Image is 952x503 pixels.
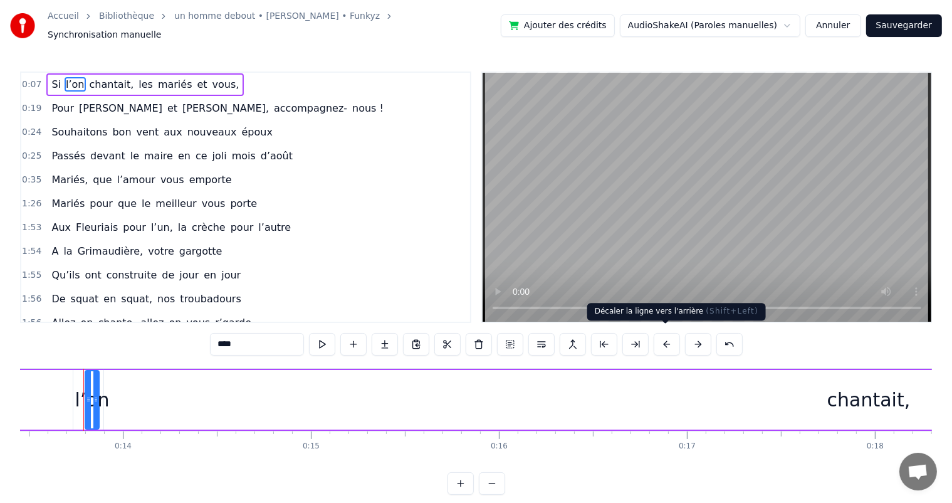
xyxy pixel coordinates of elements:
span: Passés [50,149,86,163]
span: que [117,196,138,211]
div: chantait, [827,386,911,414]
div: Décaler la ligne vers l'arrière [587,303,766,320]
a: Accueil [48,10,79,23]
span: nous ! [351,101,385,115]
span: allez [140,315,165,330]
span: 0:25 [22,150,41,162]
a: un homme debout • [PERSON_NAME] • Funkyz [174,10,380,23]
span: r’garde [214,315,253,330]
span: Fleuriais [75,220,119,235]
span: meilleur [154,196,197,211]
span: Mariés, [50,172,89,187]
span: squat [70,292,100,306]
span: que [92,172,113,187]
span: porte [229,196,258,211]
div: 0:17 [679,442,696,452]
span: chante, [97,315,137,330]
span: [PERSON_NAME] [78,101,164,115]
span: Allez [50,315,76,330]
img: youka [10,13,35,38]
span: en [102,292,117,306]
span: votre [147,244,175,258]
span: pour [229,220,255,235]
span: Aux [50,220,72,235]
span: les [137,77,154,92]
span: d’août [259,149,294,163]
span: le [129,149,140,163]
span: Grimaudière, [76,244,145,258]
span: Souhaitons [50,125,108,139]
span: on [168,315,183,330]
span: jour [220,268,242,282]
div: 0:16 [491,442,508,452]
span: Mariés [50,196,86,211]
span: pour [88,196,114,211]
span: 1:56 [22,317,41,329]
span: la [62,244,73,258]
button: Sauvegarder [866,14,942,37]
span: A [50,244,60,258]
span: l’autre [257,220,292,235]
div: 0:18 [867,442,884,452]
span: vous, [211,77,241,92]
span: accompagnez- [273,101,348,115]
span: on [80,315,95,330]
span: mariés [157,77,194,92]
span: de [160,268,175,282]
span: Pour [50,101,75,115]
div: 0:15 [303,442,320,452]
span: le [140,196,152,211]
span: construite [105,268,159,282]
span: 1:56 [22,293,41,305]
span: et [166,101,179,115]
span: ont [84,268,103,282]
span: nos [156,292,176,306]
span: troubadours [179,292,242,306]
span: et [196,77,209,92]
span: pour [122,220,147,235]
span: ( Shift+Left ) [706,307,758,315]
button: Annuler [805,14,860,37]
span: 1:26 [22,198,41,210]
span: bon [111,125,132,139]
span: chantait, [88,77,135,92]
nav: breadcrumb [48,10,501,41]
span: l’on [65,77,85,92]
span: 1:54 [22,245,41,258]
a: Ouvrir le chat [899,453,937,490]
span: maire [143,149,174,163]
span: vent [135,125,160,139]
span: l’un, [150,220,174,235]
span: 1:53 [22,221,41,234]
span: ce [194,149,209,163]
span: 0:24 [22,126,41,139]
span: crèche [191,220,227,235]
a: Bibliothèque [99,10,154,23]
span: vous [159,172,186,187]
div: l’on [75,386,109,414]
span: l’amour [116,172,157,187]
span: De [50,292,66,306]
span: mois [231,149,257,163]
span: joli [211,149,228,163]
span: aux [162,125,183,139]
span: jour [178,268,200,282]
span: vous [185,315,211,330]
span: en [177,149,192,163]
span: squat, [120,292,154,306]
span: époux [241,125,274,139]
span: 0:35 [22,174,41,186]
span: Si [50,77,62,92]
button: Ajouter des crédits [501,14,615,37]
span: vous [201,196,227,211]
div: 0:14 [115,442,132,452]
span: 1:55 [22,269,41,282]
span: devant [89,149,127,163]
span: nouveaux [186,125,238,139]
span: Qu’ils [50,268,81,282]
span: en [202,268,217,282]
span: gargotte [178,244,224,258]
span: Synchronisation manuelle [48,29,162,41]
span: emporte [188,172,233,187]
span: [PERSON_NAME], [181,101,270,115]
